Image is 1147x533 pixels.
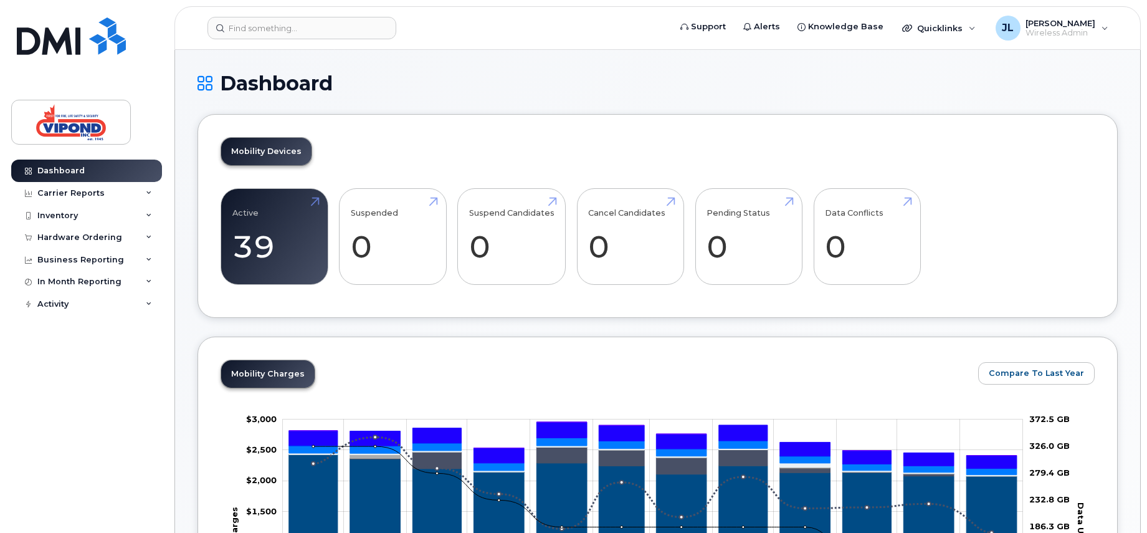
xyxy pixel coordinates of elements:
[246,506,277,516] tspan: $1,500
[1029,522,1070,532] tspan: 186.3 GB
[246,476,277,486] tspan: $2,000
[1029,468,1070,478] tspan: 279.4 GB
[289,446,1017,476] g: Features
[588,196,672,278] a: Cancel Candidates 0
[289,438,1017,475] g: GST
[825,196,909,278] a: Data Conflicts 0
[351,196,435,278] a: Suspended 0
[707,196,791,278] a: Pending Status 0
[221,360,315,388] a: Mobility Charges
[246,444,277,454] tspan: $2,500
[1029,414,1070,424] tspan: 372.5 GB
[246,414,277,424] g: $0
[198,72,1118,94] h1: Dashboard
[469,196,554,278] a: Suspend Candidates 0
[1029,494,1070,504] tspan: 232.8 GB
[221,138,312,165] a: Mobility Devices
[246,444,277,454] g: $0
[246,506,277,516] g: $0
[1029,441,1070,451] tspan: 326.0 GB
[989,367,1084,379] span: Compare To Last Year
[289,422,1017,468] g: QST
[978,362,1095,385] button: Compare To Last Year
[246,414,277,424] tspan: $3,000
[232,196,316,278] a: Active 39
[246,476,277,486] g: $0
